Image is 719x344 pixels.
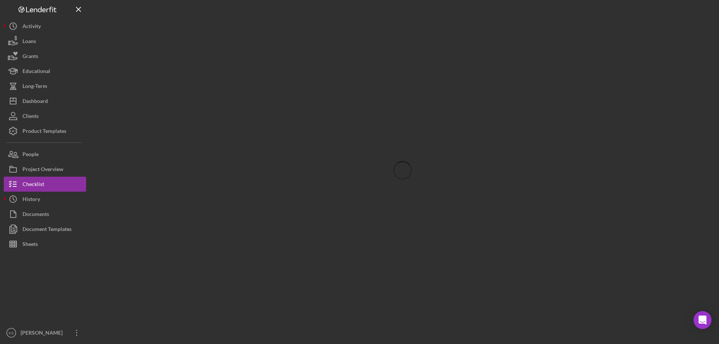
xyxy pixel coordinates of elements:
div: Educational [22,64,50,80]
button: Document Templates [4,222,86,237]
div: Clients [22,109,39,125]
div: People [22,147,39,164]
button: Educational [4,64,86,79]
div: Open Intercom Messenger [694,311,712,329]
div: Grants [22,49,38,66]
button: People [4,147,86,162]
button: Loans [4,34,86,49]
div: Product Templates [22,124,66,140]
button: Activity [4,19,86,34]
button: Dashboard [4,94,86,109]
button: Sheets [4,237,86,252]
button: Clients [4,109,86,124]
div: Documents [22,207,49,223]
div: Activity [22,19,41,36]
button: Project Overview [4,162,86,177]
button: Documents [4,207,86,222]
div: Long-Term [22,79,47,95]
button: KS[PERSON_NAME] [4,325,86,340]
button: History [4,192,86,207]
div: History [22,192,40,208]
text: KS [9,331,14,335]
div: [PERSON_NAME] [19,325,67,342]
div: Sheets [22,237,38,253]
div: Project Overview [22,162,63,179]
button: Product Templates [4,124,86,138]
button: Long-Term [4,79,86,94]
button: Checklist [4,177,86,192]
div: Checklist [22,177,44,194]
div: Dashboard [22,94,48,110]
button: Grants [4,49,86,64]
div: Loans [22,34,36,51]
div: Document Templates [22,222,72,238]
